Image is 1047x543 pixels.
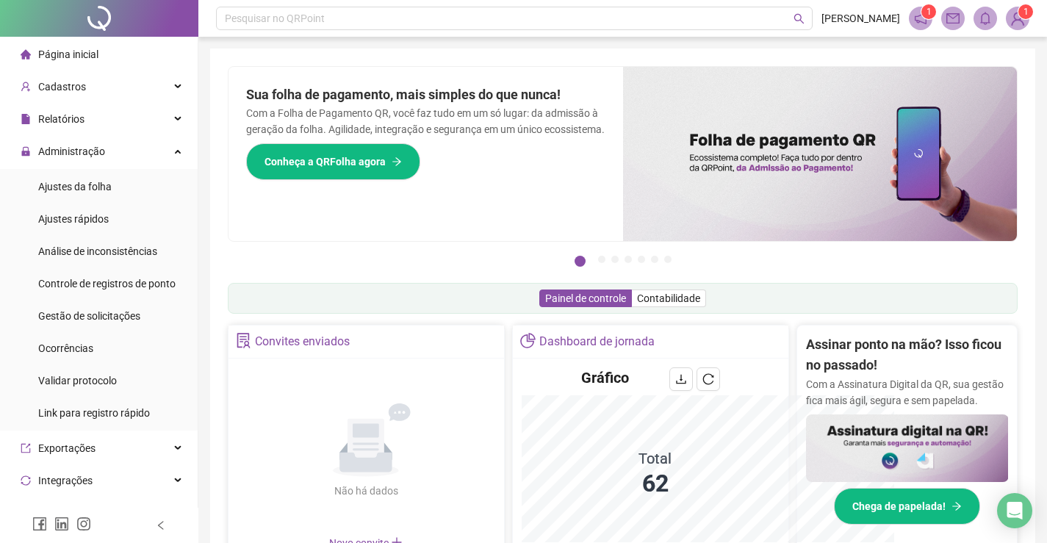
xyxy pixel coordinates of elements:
[76,517,91,531] span: instagram
[1018,4,1033,19] sup: Atualize o seu contato no menu Meus Dados
[611,256,619,263] button: 3
[575,256,586,267] button: 1
[946,12,960,25] span: mail
[21,443,31,453] span: export
[625,256,632,263] button: 4
[675,373,687,385] span: download
[392,157,402,167] span: arrow-right
[834,488,980,525] button: Chega de papelada!
[598,256,605,263] button: 2
[921,4,936,19] sup: 1
[927,7,932,17] span: 1
[38,442,96,454] span: Exportações
[38,507,98,519] span: Aceite de uso
[520,333,536,348] span: pie-chart
[637,292,700,304] span: Contabilidade
[21,146,31,157] span: lock
[623,67,1018,241] img: banner%2F8d14a306-6205-4263-8e5b-06e9a85ad873.png
[914,12,927,25] span: notification
[664,256,672,263] button: 7
[806,334,1009,376] h2: Assinar ponto na mão? Isso ficou no passado!
[806,414,1009,482] img: banner%2F02c71560-61a6-44d4-94b9-c8ab97240462.png
[38,145,105,157] span: Administração
[38,213,109,225] span: Ajustes rápidos
[298,483,433,499] div: Não há dados
[21,82,31,92] span: user-add
[651,256,658,263] button: 6
[1023,7,1029,17] span: 1
[236,333,251,348] span: solution
[38,245,157,257] span: Análise de inconsistências
[38,48,98,60] span: Página inicial
[638,256,645,263] button: 5
[38,310,140,322] span: Gestão de solicitações
[246,143,420,180] button: Conheça a QRFolha agora
[21,49,31,60] span: home
[246,84,605,105] h2: Sua folha de pagamento, mais simples do que nunca!
[581,367,629,388] h4: Gráfico
[539,329,655,354] div: Dashboard de jornada
[246,105,605,137] p: Com a Folha de Pagamento QR, você faz tudo em um só lugar: da admissão à geração da folha. Agilid...
[38,342,93,354] span: Ocorrências
[979,12,992,25] span: bell
[38,113,84,125] span: Relatórios
[265,154,386,170] span: Conheça a QRFolha agora
[997,493,1032,528] div: Open Intercom Messenger
[821,10,900,26] span: [PERSON_NAME]
[54,517,69,531] span: linkedin
[21,114,31,124] span: file
[156,520,166,531] span: left
[32,517,47,531] span: facebook
[1007,7,1029,29] img: 83888
[38,81,86,93] span: Cadastros
[702,373,714,385] span: reload
[38,278,176,290] span: Controle de registros de ponto
[38,407,150,419] span: Link para registro rápido
[951,501,962,511] span: arrow-right
[545,292,626,304] span: Painel de controle
[255,329,350,354] div: Convites enviados
[38,375,117,386] span: Validar protocolo
[852,498,946,514] span: Chega de papelada!
[806,376,1009,409] p: Com a Assinatura Digital da QR, sua gestão fica mais ágil, segura e sem papelada.
[38,181,112,193] span: Ajustes da folha
[21,475,31,486] span: sync
[38,475,93,486] span: Integrações
[794,13,805,24] span: search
